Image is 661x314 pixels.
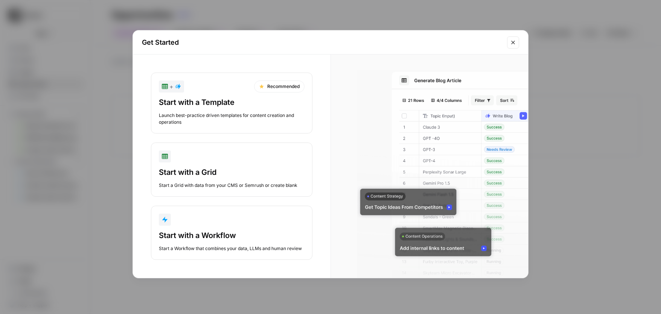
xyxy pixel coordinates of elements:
div: Launch best-practice driven templates for content creation and operations [159,112,305,126]
div: Start with a Workflow [159,230,305,241]
div: Start a Grid with data from your CMS or Semrush or create blank [159,182,305,189]
div: Start with a Template [159,97,305,108]
button: Start with a WorkflowStart a Workflow that combines your data, LLMs and human review [151,206,312,260]
h2: Get Started [142,37,503,48]
div: + [162,82,181,91]
div: Start with a Grid [159,167,305,177]
button: Start with a GridStart a Grid with data from your CMS or Semrush or create blank [151,143,312,197]
div: Start a Workflow that combines your data, LLMs and human review [159,245,305,252]
div: Recommended [254,80,305,93]
button: +RecommendedStart with a TemplateLaunch best-practice driven templates for content creation and o... [151,73,312,133]
button: Close modal [507,36,519,49]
